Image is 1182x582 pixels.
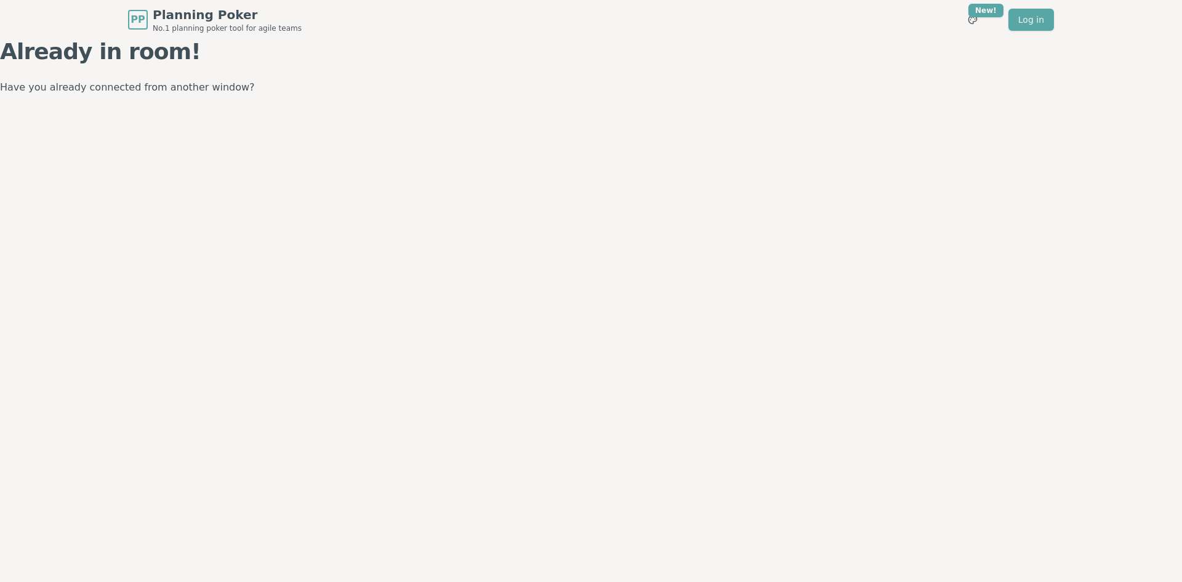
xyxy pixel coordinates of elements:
span: No.1 planning poker tool for agile teams [153,23,302,33]
a: PPPlanning PokerNo.1 planning poker tool for agile teams [128,6,302,33]
div: New! [968,4,1003,17]
button: New! [962,9,984,31]
span: PP [131,12,145,27]
a: Log in [1008,9,1054,31]
span: Planning Poker [153,6,302,23]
